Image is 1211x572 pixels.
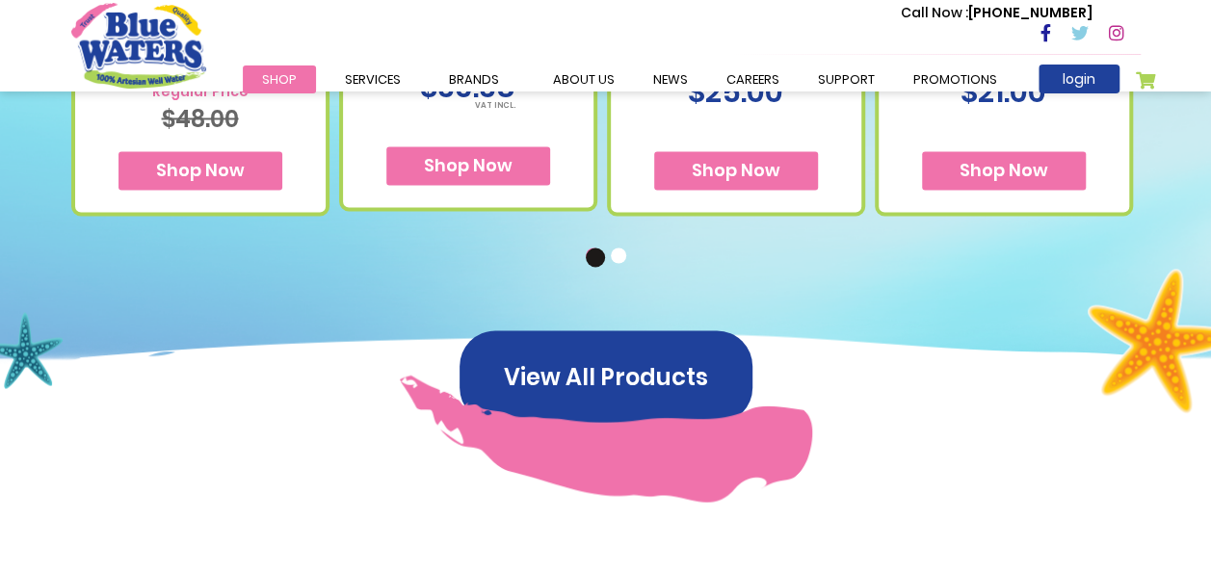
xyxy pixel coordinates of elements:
span: Shop Now [424,153,513,177]
button: Shop Now [118,151,282,190]
button: Shop Now [386,146,550,185]
a: store logo [71,3,206,88]
span: Shop Now [960,158,1048,182]
a: support [799,65,894,93]
a: Promotions [894,65,1016,93]
button: 1 of 2 [586,247,605,267]
button: Shop Now [922,151,1086,190]
a: News [634,65,707,93]
button: Shop Now [654,151,818,190]
button: View All Products [460,330,752,423]
span: Call Now : [901,3,968,22]
a: about us [534,65,634,93]
a: View All Products [460,364,752,386]
span: Shop [262,70,297,89]
p: [PHONE_NUMBER] [901,3,1093,23]
span: Brands [449,70,499,89]
span: Shop Now [156,158,245,182]
a: careers [707,65,799,93]
span: Shop Now [692,158,780,182]
button: 2 of 2 [611,247,630,267]
a: login [1039,65,1119,93]
span: $48.00 [162,103,239,135]
span: Regular Price [152,84,249,100]
span: Services [345,70,401,89]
